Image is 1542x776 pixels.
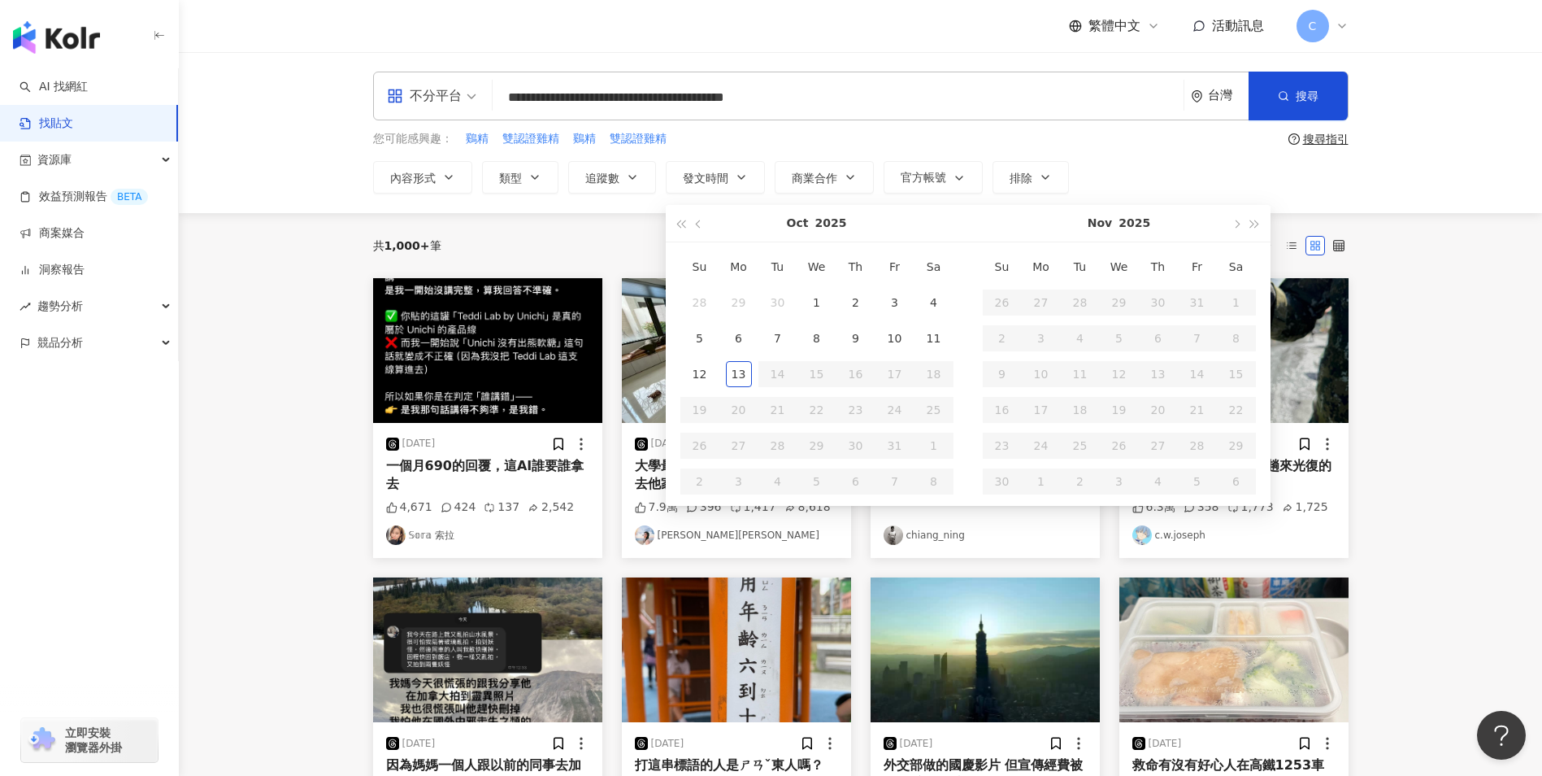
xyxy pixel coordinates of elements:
[875,285,914,320] td: 2025-10-03
[635,499,678,516] div: 7.9萬
[610,131,667,147] span: 雙認證雞精
[914,249,953,285] th: Sa
[719,356,758,392] td: 2025-10-13
[993,161,1069,194] button: 排除
[921,325,947,351] div: 11
[635,457,838,494] div: 大學最好的朋友： 開四個小時的車去他家一起睡午覺
[687,290,713,316] div: 28
[502,131,559,147] span: 雙認證雞精
[1100,249,1139,285] th: We
[843,325,869,351] div: 9
[1088,205,1112,242] button: Nov
[758,249,797,285] th: Tu
[726,325,752,351] div: 6
[20,116,73,132] a: 找貼文
[1288,133,1300,145] span: question-circle
[900,737,933,751] div: [DATE]
[875,320,914,356] td: 2025-10-10
[901,171,946,184] span: 官方帳號
[373,239,441,252] div: 共 筆
[683,172,728,185] span: 發文時間
[387,88,403,104] span: appstore
[1282,499,1328,516] div: 1,725
[884,161,983,194] button: 官方帳號
[884,525,1087,545] a: KOL Avatarchiang_ning
[1217,249,1256,285] th: Sa
[804,325,830,351] div: 8
[651,737,684,751] div: [DATE]
[758,285,797,320] td: 2025-09-30
[1061,249,1100,285] th: Tu
[609,130,667,148] button: 雙認證雞精
[386,525,589,545] a: KOL Avatar𝕊𝕠𝕣𝕒 索拉
[402,437,436,451] div: [DATE]
[797,249,836,285] th: We
[726,290,752,316] div: 29
[1132,499,1175,516] div: 6.3萬
[441,499,476,516] div: 424
[719,249,758,285] th: Mo
[387,83,462,109] div: 不分平台
[730,499,776,516] div: 1,417
[622,578,851,722] img: post-image
[836,249,875,285] th: Th
[572,130,597,148] button: 鷄精
[386,499,432,516] div: 4,671
[1249,72,1348,120] button: 搜尋
[882,290,908,316] div: 3
[1010,172,1032,185] span: 排除
[373,161,472,194] button: 內容形式
[758,320,797,356] td: 2025-10-07
[499,172,522,185] span: 類型
[765,290,791,316] div: 30
[836,320,875,356] td: 2025-10-09
[20,301,31,312] span: rise
[814,205,846,242] button: 2025
[1132,525,1152,545] img: KOL Avatar
[20,79,88,95] a: searchAI 找網紅
[843,290,869,316] div: 2
[402,737,436,751] div: [DATE]
[1118,205,1150,242] button: 2025
[1212,18,1264,33] span: 活動訊息
[680,285,719,320] td: 2025-09-28
[37,288,83,325] span: 趨勢分析
[482,161,558,194] button: 類型
[1184,499,1219,516] div: 358
[528,499,574,516] div: 2,542
[502,130,560,148] button: 雙認證雞精
[1119,578,1349,722] img: post-image
[1132,525,1336,545] a: KOL Avatarc.w.joseph
[787,205,809,242] button: Oct
[666,161,765,194] button: 發文時間
[622,278,851,423] img: post-image
[680,356,719,392] td: 2025-10-12
[568,161,656,194] button: 追蹤數
[719,285,758,320] td: 2025-09-29
[373,578,602,722] img: post-image
[871,578,1100,722] img: post-image
[386,525,406,545] img: KOL Avatar
[635,756,838,774] div: 打這串標語的人是ㄕㄢˇ東人嗎？
[26,727,58,753] img: chrome extension
[1178,249,1217,285] th: Fr
[1208,89,1249,102] div: 台灣
[804,290,830,316] div: 1
[765,325,791,351] div: 7
[20,189,148,205] a: 效益預測報告BETA
[784,499,831,516] div: 8,618
[1088,17,1140,35] span: 繁體中文
[775,161,874,194] button: 商業合作
[1477,711,1526,760] iframe: Help Scout Beacon - Open
[792,172,837,185] span: 商業合作
[1309,17,1317,35] span: C
[836,285,875,320] td: 2025-10-02
[686,499,722,516] div: 396
[1303,133,1349,146] div: 搜尋指引
[1296,89,1318,102] span: 搜尋
[65,726,122,755] span: 立即安裝 瀏覽器外掛
[921,290,947,316] div: 4
[726,361,752,387] div: 13
[466,131,489,147] span: 鷄精
[651,437,684,451] div: [DATE]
